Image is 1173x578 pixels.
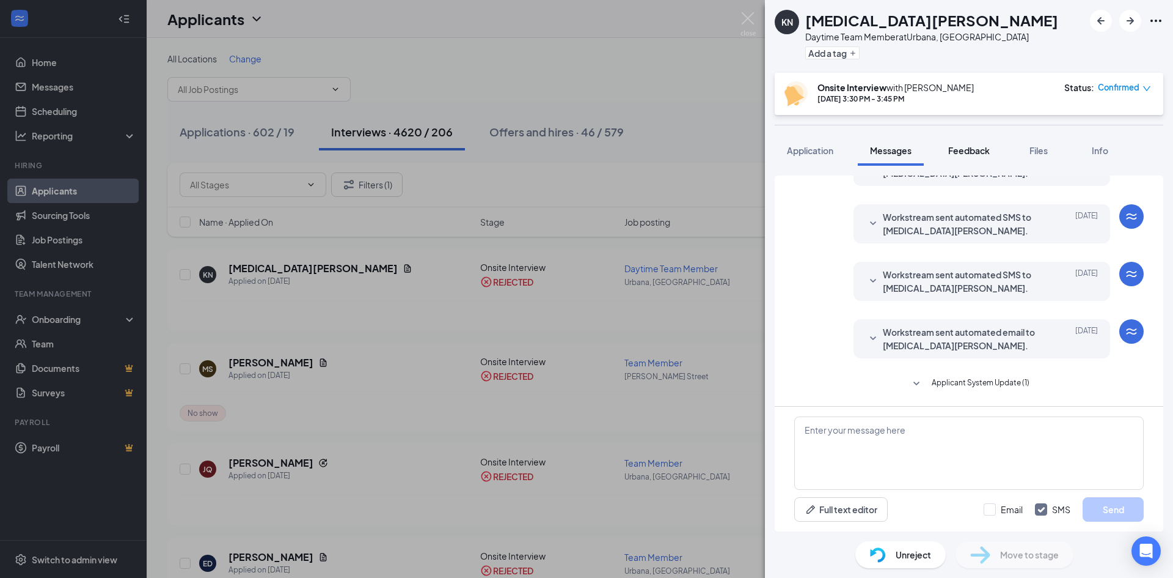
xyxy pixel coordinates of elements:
[817,94,974,104] div: [DATE] 3:30 PM - 3:45 PM
[1124,324,1139,339] svg: WorkstreamLogo
[1083,497,1144,522] button: Send
[805,46,860,59] button: PlusAdd a tag
[866,274,880,289] svg: SmallChevronDown
[805,31,1058,43] div: Daytime Team Member at Urbana, [GEOGRAPHIC_DATA]
[1090,10,1112,32] button: ArrowLeftNew
[1000,548,1059,561] span: Move to stage
[781,16,793,28] div: KN
[1124,267,1139,281] svg: WorkstreamLogo
[866,217,880,231] svg: SmallChevronDown
[896,548,931,561] span: Unreject
[883,325,1043,352] span: Workstream sent automated email to [MEDICAL_DATA][PERSON_NAME].
[866,332,880,346] svg: SmallChevronDown
[1029,145,1048,156] span: Files
[883,210,1043,237] span: Workstream sent automated SMS to [MEDICAL_DATA][PERSON_NAME].
[909,377,1029,391] button: SmallChevronDownApplicant System Update (1)
[870,145,912,156] span: Messages
[817,82,886,93] b: Onsite Interview
[948,145,990,156] span: Feedback
[1142,84,1151,93] span: down
[1131,536,1161,566] div: Open Intercom Messenger
[1123,13,1138,28] svg: ArrowRight
[817,81,974,94] div: with [PERSON_NAME]
[1064,81,1094,94] div: Status :
[1075,268,1098,295] span: [DATE]
[849,50,857,57] svg: Plus
[805,503,817,516] svg: Pen
[1075,210,1098,237] span: [DATE]
[1119,10,1141,32] button: ArrowRight
[1098,81,1139,94] span: Confirmed
[1092,145,1108,156] span: Info
[883,268,1043,295] span: Workstream sent automated SMS to [MEDICAL_DATA][PERSON_NAME].
[932,377,1029,391] span: Applicant System Update (1)
[1075,325,1098,352] span: [DATE]
[787,145,833,156] span: Application
[794,497,888,522] button: Full text editorPen
[805,10,1058,31] h1: [MEDICAL_DATA][PERSON_NAME]
[1124,209,1139,224] svg: WorkstreamLogo
[909,377,924,391] svg: SmallChevronDown
[1149,13,1163,28] svg: Ellipses
[1094,13,1108,28] svg: ArrowLeftNew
